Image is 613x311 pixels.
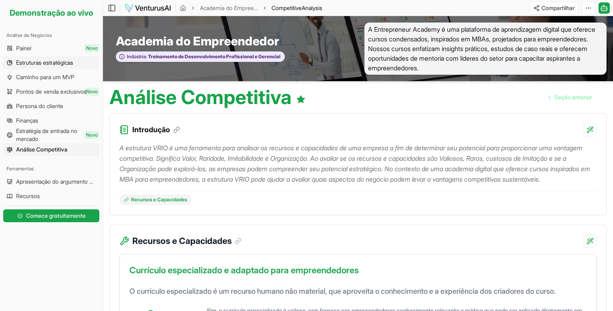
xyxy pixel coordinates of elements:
font: Apresentação do argumento de venda [16,178,113,185]
font: Comece gratuitamente [26,212,86,219]
a: Ir para a página anterior [542,89,599,105]
font: Recursos e Capacidades [131,196,187,203]
button: Comece gratuitamente [3,209,99,222]
a: Finanças [3,114,99,127]
font: Análise de Negócios [6,32,52,38]
button: Indústria:Treinamento de Desenvolvimento Profissional e Gerencial [116,51,285,62]
a: Academia do Empreendedor [200,4,258,12]
font: Compartilhar [541,4,575,11]
a: Persona do cliente [3,100,99,113]
font: Finanças [16,117,38,124]
a: Estruturas estratégicas [3,56,99,69]
font: Pontos de venda exclusivos [16,88,86,95]
a: Apresentação do argumento de venda [3,175,99,188]
font: Novo [86,132,98,138]
font: Caminho para um MVP [16,74,74,80]
font: Seção anterior [554,94,592,100]
span: Analysis [302,4,322,11]
font: Novo [86,88,98,94]
font: Ferramentas [6,166,34,172]
a: PainelNovo [3,42,99,55]
a: Caminho para um MVP [3,71,99,84]
font: Academia do Empreendedor [116,34,279,48]
img: logotipo [124,3,171,13]
font: Currículo especializado e adaptado para empreendedores [130,265,359,275]
a: Análise Competitiva [3,143,99,156]
font: Recursos [16,192,40,199]
font: Academia do Empreendedor [200,4,272,11]
font: Análise Competitiva [16,146,68,153]
font: A estrutura VRIO é uma ferramenta para analisar os recursos e capacidades de uma empresa a fim de... [119,144,590,183]
font: Painel [16,45,31,51]
font: Estruturas estratégicas [16,59,73,66]
font: O currículo especializado é um recurso humano não material, que aproveita o conhecimento e a expe... [130,287,555,295]
nav: paginação [542,89,599,105]
font: Análise Competitiva [109,85,292,109]
a: Estratégia de entrada no mercadoNovo [3,129,99,141]
font: A Entrepreneur Academy é uma plataforma de aprendizagem digital que oferece cursos condensados, i... [368,25,595,72]
a: Pontos de venda exclusivosNovo [3,85,99,98]
font: Persona do cliente [16,102,63,109]
a: Comece gratuitamente [3,208,99,224]
nav: migalha de pão [180,4,322,12]
a: Recursos e Capacidades [119,194,191,205]
button: Compartilhar [530,2,578,14]
font: Treinamento de Desenvolvimento Profissional e Gerencial [148,53,280,59]
font: Indústria: [127,53,147,59]
font: Novo [86,45,98,51]
font: Recursos e Capacidades [132,235,232,246]
span: CompetitiveAnalysis [272,4,322,12]
font: Introdução [132,125,170,134]
a: Recursos [3,190,99,203]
